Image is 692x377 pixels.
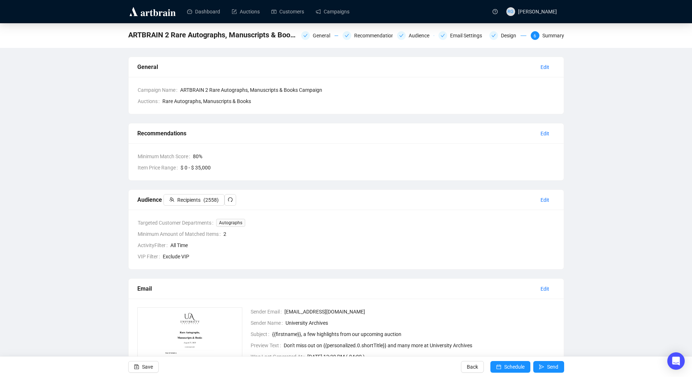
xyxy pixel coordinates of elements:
[397,31,434,40] div: Audience
[203,196,219,204] span: ( 2558 )
[216,219,245,227] span: Autographs
[541,63,549,71] span: Edit
[354,31,401,40] div: Recommendations
[490,361,530,373] button: Schedule
[461,361,484,373] button: Back
[507,8,514,15] span: RG
[501,31,521,40] div: Design
[533,361,564,373] button: Send
[438,31,485,40] div: Email Settings
[491,33,496,38] span: check
[128,6,177,17] img: logo
[542,31,564,40] div: Summary
[345,33,349,38] span: check
[343,31,393,40] div: Recommendations
[251,319,286,327] span: Sender Name
[177,196,201,204] span: Recipients
[409,31,434,40] div: Audience
[137,129,535,138] div: Recommendations
[142,357,153,377] span: Save
[284,308,555,316] span: [EMAIL_ADDRESS][DOMAIN_NAME]
[535,194,555,206] button: Edit
[284,341,555,349] span: Don't miss out on {{personalized.0.shortTitle}} and many more at University Archives
[535,128,555,139] button: Edit
[316,2,349,21] a: Campaigns
[496,364,501,369] span: calendar
[450,31,486,40] div: Email Settings
[251,341,284,349] span: Preview Text
[134,364,139,369] span: save
[163,194,224,206] button: Recipients(2558)
[541,130,549,138] span: Edit
[441,33,445,38] span: check
[138,164,181,172] span: Item Price Range
[138,241,170,249] span: ActivityFilter
[535,61,555,73] button: Edit
[301,31,338,40] div: General
[531,31,564,40] div: 6Summary
[128,361,159,373] button: Save
[187,2,220,21] a: Dashboard
[138,86,180,94] span: Campaign Name
[137,284,535,293] div: Email
[467,357,478,377] span: Back
[181,164,555,172] span: $ 0 - $ 35,000
[313,31,335,40] div: General
[541,285,549,293] span: Edit
[232,2,260,21] a: Auctions
[539,364,544,369] span: send
[163,253,555,261] span: Exclude VIP
[504,357,525,377] span: Schedule
[399,33,404,38] span: check
[138,253,163,261] span: VIP Filter
[541,196,549,204] span: Edit
[228,197,233,202] span: redo
[138,219,216,227] span: Targeted Customer Departments
[286,319,555,327] span: University Archives
[128,29,297,41] span: ARTBRAIN 2 Rare Autographs, Manuscripts & Books Campaign
[137,62,535,71] div: General
[193,152,555,160] span: 80 %
[223,230,555,238] span: 2
[162,97,251,105] span: Rare Autographs, Manuscripts & Books
[547,357,558,377] span: Send
[251,308,284,316] span: Sender Email
[534,33,536,38] span: 6
[493,9,498,14] span: question-circle
[667,352,685,370] div: Open Intercom Messenger
[138,152,193,160] span: Minimum Match Score
[303,33,308,38] span: check
[137,196,236,203] span: Audience
[138,230,223,238] span: Minimum Amount of Matched Items
[272,330,555,338] span: {{firstname}}, a few highlights from our upcoming auction
[170,241,555,249] span: All Time
[518,9,557,15] span: [PERSON_NAME]
[489,31,526,40] div: Design
[138,97,162,105] span: Auctions
[271,2,304,21] a: Customers
[169,197,174,202] span: team
[307,353,555,361] span: [DATE] 12:30 PM (-04:00 )
[535,283,555,295] button: Edit
[180,86,555,94] span: ARTBRAIN 2 Rare Autographs, Manuscripts & Books Campaign
[251,353,307,361] span: Was Last Generated At
[251,330,272,338] span: Subject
